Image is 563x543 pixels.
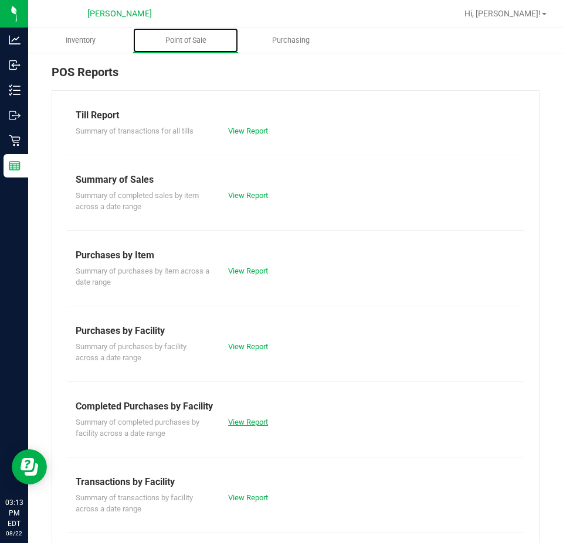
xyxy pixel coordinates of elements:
[464,9,541,18] span: Hi, [PERSON_NAME]!
[9,110,21,121] inline-svg: Outbound
[76,127,194,135] span: Summary of transactions for all tills
[76,342,186,363] span: Summary of purchases by facility across a date range
[228,342,268,351] a: View Report
[228,127,268,135] a: View Report
[228,191,268,200] a: View Report
[76,418,199,438] span: Summary of completed purchases by facility across a date range
[5,529,23,538] p: 08/22
[76,173,515,187] div: Summary of Sales
[9,59,21,71] inline-svg: Inbound
[28,28,133,53] a: Inventory
[76,399,515,414] div: Completed Purchases by Facility
[9,160,21,172] inline-svg: Reports
[133,28,238,53] a: Point of Sale
[87,9,152,19] span: [PERSON_NAME]
[228,493,268,502] a: View Report
[9,135,21,146] inline-svg: Retail
[76,191,199,211] span: Summary of completed sales by item across a date range
[52,63,540,90] div: POS Reports
[76,493,193,514] span: Summary of transactions by facility across a date range
[5,497,23,529] p: 03:13 PM EDT
[76,324,515,338] div: Purchases by Facility
[256,35,325,46] span: Purchasing
[228,418,268,426] a: View Report
[50,35,111,46] span: Inventory
[228,267,268,275] a: View Report
[76,267,209,287] span: Summary of purchases by item across a date range
[238,28,343,53] a: Purchasing
[12,449,47,484] iframe: Resource center
[150,35,222,46] span: Point of Sale
[9,84,21,96] inline-svg: Inventory
[76,108,515,122] div: Till Report
[9,34,21,46] inline-svg: Analytics
[76,475,515,489] div: Transactions by Facility
[76,248,515,262] div: Purchases by Item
